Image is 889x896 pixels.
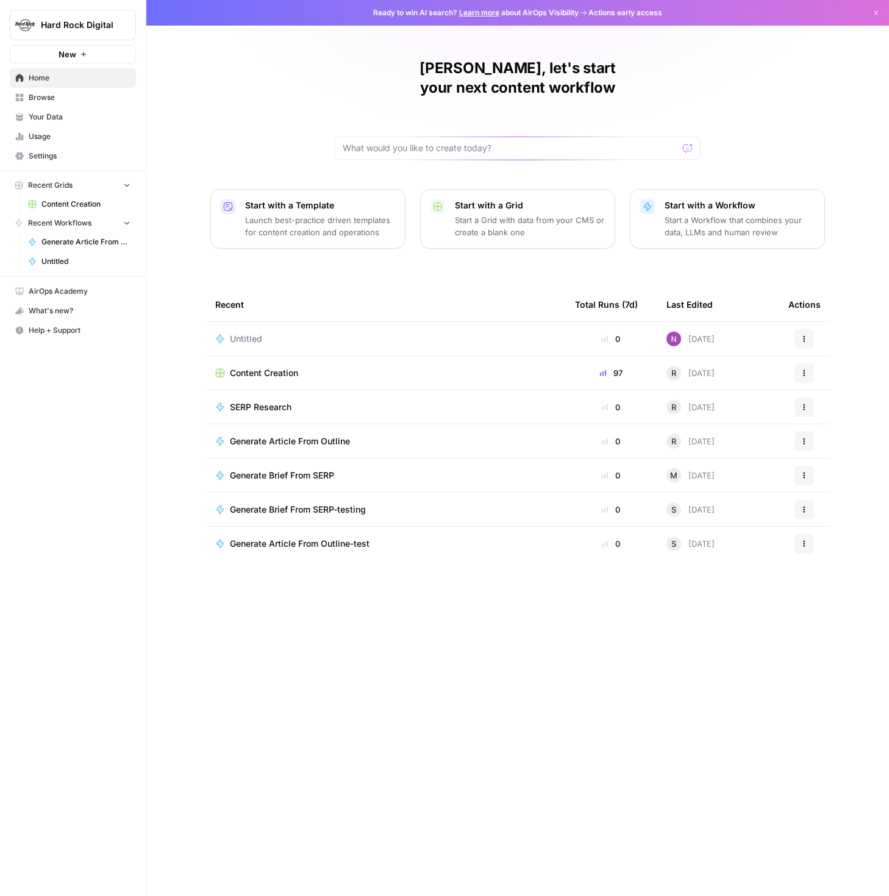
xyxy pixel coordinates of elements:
[23,232,136,252] a: Generate Article From Outline
[230,503,366,516] span: Generate Brief From SERP-testing
[455,199,605,212] p: Start with a Grid
[630,189,825,249] button: Start with a WorkflowStart a Workflow that combines your data, LLMs and human review
[666,400,715,414] div: [DATE]
[28,218,91,229] span: Recent Workflows
[575,333,647,345] div: 0
[666,332,715,346] div: [DATE]
[665,199,815,212] p: Start with a Workflow
[455,214,605,238] p: Start a Grid with data from your CMS or create a blank one
[10,282,136,301] a: AirOps Academy
[665,214,815,238] p: Start a Workflow that combines your data, LLMs and human review
[666,332,681,346] img: i23r1xo0cfkslokfnq6ad0n0tfrv
[10,127,136,146] a: Usage
[230,333,262,345] span: Untitled
[29,92,130,103] span: Browse
[575,503,647,516] div: 0
[575,401,647,413] div: 0
[41,236,130,247] span: Generate Article From Outline
[41,199,130,210] span: Content Creation
[373,7,579,18] span: Ready to win AI search? about AirOps Visibility
[670,469,677,482] span: M
[59,48,76,60] span: New
[215,469,555,482] a: Generate Brief From SERP
[29,151,130,162] span: Settings
[245,199,395,212] p: Start with a Template
[41,19,115,31] span: Hard Rock Digital
[245,214,395,238] p: Launch best-practice driven templates for content creation and operations
[666,536,715,551] div: [DATE]
[29,325,130,336] span: Help + Support
[230,401,291,413] span: SERP Research
[215,288,555,321] div: Recent
[666,434,715,449] div: [DATE]
[23,252,136,271] a: Untitled
[41,256,130,267] span: Untitled
[575,538,647,550] div: 0
[215,435,555,447] a: Generate Article From Outline
[10,176,136,194] button: Recent Grids
[420,189,615,249] button: Start with a GridStart a Grid with data from your CMS or create a blank one
[666,468,715,483] div: [DATE]
[29,286,130,297] span: AirOps Academy
[230,469,334,482] span: Generate Brief From SERP
[671,435,676,447] span: R
[29,73,130,84] span: Home
[215,367,555,379] a: Content Creation
[10,301,136,321] button: What's new?
[10,68,136,88] a: Home
[10,146,136,166] a: Settings
[28,180,73,191] span: Recent Grids
[10,302,135,320] div: What's new?
[210,189,405,249] button: Start with a TemplateLaunch best-practice driven templates for content creation and operations
[230,538,370,550] span: Generate Article From Outline-test
[14,14,36,36] img: Hard Rock Digital Logo
[575,367,647,379] div: 97
[10,45,136,63] button: New
[23,194,136,214] a: Content Creation
[575,435,647,447] div: 0
[588,7,662,18] span: Actions early access
[788,288,821,321] div: Actions
[215,503,555,516] a: Generate Brief From SERP-testing
[29,112,130,123] span: Your Data
[671,401,676,413] span: R
[230,367,298,379] span: Content Creation
[671,367,676,379] span: R
[10,321,136,340] button: Help + Support
[666,502,715,517] div: [DATE]
[671,538,676,550] span: S
[230,435,350,447] span: Generate Article From Outline
[575,288,638,321] div: Total Runs (7d)
[671,503,676,516] span: S
[459,8,499,17] a: Learn more
[666,366,715,380] div: [DATE]
[215,538,555,550] a: Generate Article From Outline-test
[575,469,647,482] div: 0
[335,59,701,98] h1: [PERSON_NAME], let's start your next content workflow
[215,401,555,413] a: SERP Research
[666,288,713,321] div: Last Edited
[10,107,136,127] a: Your Data
[10,214,136,232] button: Recent Workflows
[29,131,130,142] span: Usage
[10,10,136,40] button: Workspace: Hard Rock Digital
[343,142,678,154] input: What would you like to create today?
[10,88,136,107] a: Browse
[215,333,555,345] a: Untitled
